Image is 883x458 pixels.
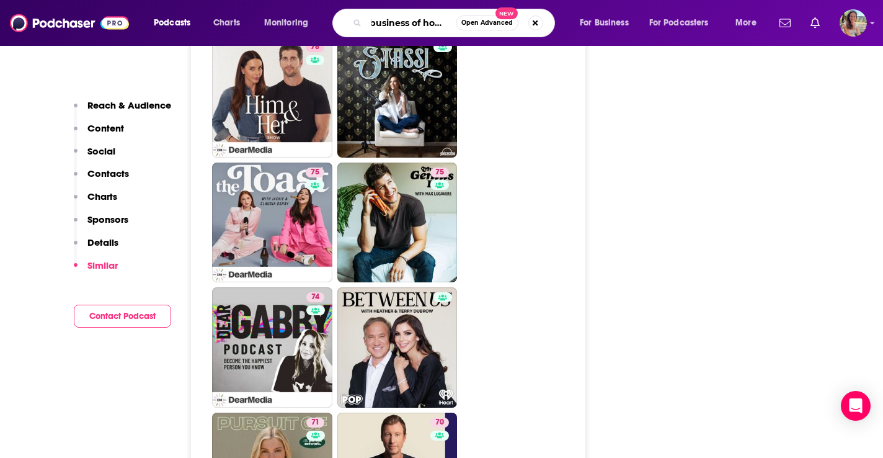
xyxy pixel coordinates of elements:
[74,145,115,168] button: Social
[213,14,240,32] span: Charts
[456,16,518,30] button: Open AdvancedNew
[212,163,332,283] a: 75
[87,99,171,111] p: Reach & Audience
[212,287,332,408] a: 74
[571,13,644,33] button: open menu
[74,305,171,328] button: Contact Podcast
[87,191,117,202] p: Charts
[306,42,324,52] a: 78
[87,168,129,179] p: Contacts
[495,7,518,19] span: New
[649,14,709,32] span: For Podcasters
[435,166,444,179] span: 75
[74,168,129,191] button: Contacts
[74,122,124,145] button: Content
[641,13,727,33] button: open menu
[774,12,796,34] a: Show notifications dropdown
[205,13,247,33] a: Charts
[337,163,458,283] a: 75
[306,168,324,177] a: 75
[311,166,319,179] span: 75
[306,292,324,302] a: 74
[727,13,772,33] button: open menu
[74,236,118,259] button: Details
[264,14,308,32] span: Monitoring
[461,20,513,26] span: Open Advanced
[580,14,629,32] span: For Business
[74,191,117,213] button: Charts
[255,13,324,33] button: open menu
[311,41,319,53] span: 78
[306,418,324,428] a: 71
[311,416,319,429] span: 71
[74,99,171,122] button: Reach & Audience
[735,14,757,32] span: More
[430,168,449,177] a: 75
[841,391,871,421] div: Open Intercom Messenger
[74,259,118,282] button: Similar
[344,9,567,37] div: Search podcasts, credits, & more...
[74,213,128,236] button: Sponsors
[87,213,128,225] p: Sponsors
[366,13,456,33] input: Search podcasts, credits, & more...
[87,259,118,271] p: Similar
[430,418,449,428] a: 70
[435,416,444,429] span: 70
[154,14,190,32] span: Podcasts
[311,291,319,303] span: 74
[840,9,867,37] span: Logged in as ashtonwikstrom
[87,122,124,134] p: Content
[212,37,332,158] a: 78
[840,9,867,37] img: User Profile
[145,13,206,33] button: open menu
[805,12,825,34] a: Show notifications dropdown
[87,145,115,157] p: Social
[10,11,129,35] img: Podchaser - Follow, Share and Rate Podcasts
[87,236,118,248] p: Details
[840,9,867,37] button: Show profile menu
